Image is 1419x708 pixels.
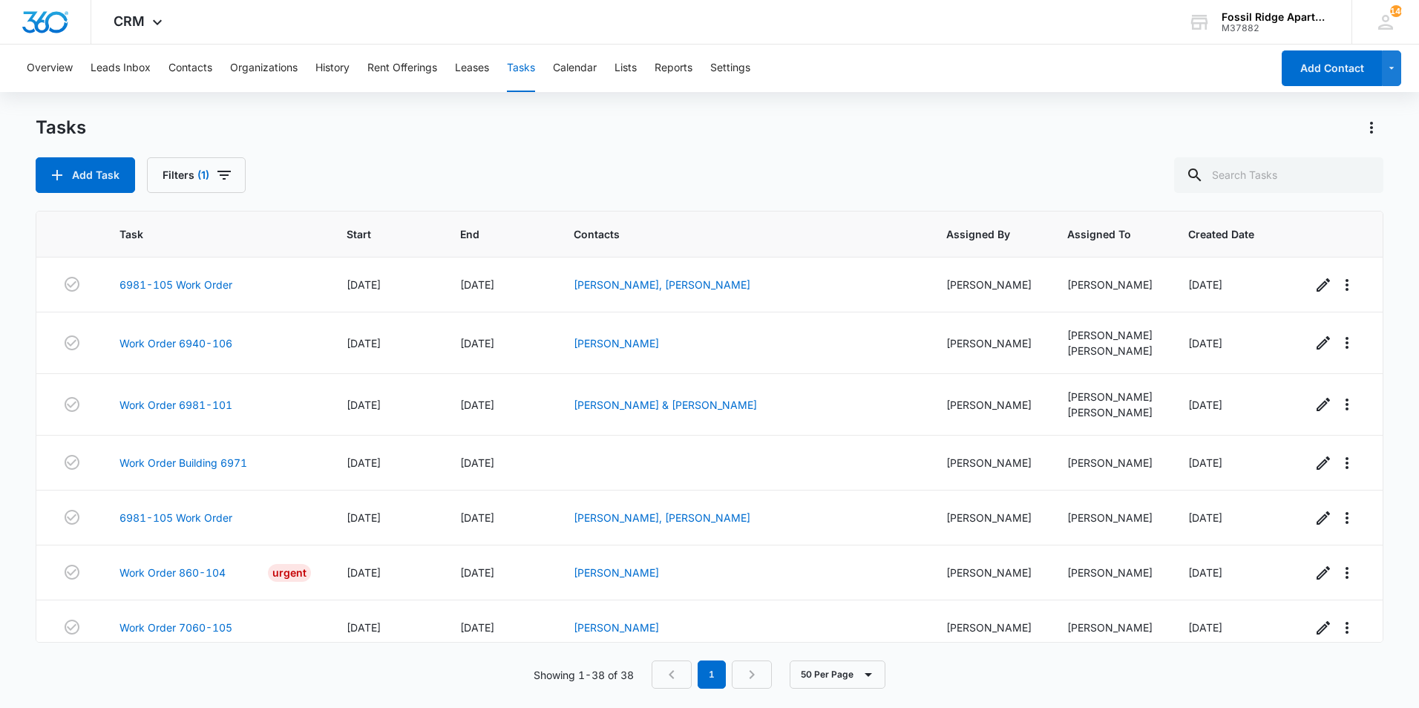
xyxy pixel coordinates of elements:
[946,335,1032,351] div: [PERSON_NAME]
[119,510,232,525] a: 6981-105 Work Order
[268,564,311,582] div: Urgent
[36,157,135,193] button: Add Task
[1067,389,1153,404] div: [PERSON_NAME]
[1067,226,1131,242] span: Assigned To
[1188,337,1222,350] span: [DATE]
[698,661,726,689] em: 1
[347,566,381,579] span: [DATE]
[27,45,73,92] button: Overview
[1360,116,1383,140] button: Actions
[119,397,232,413] a: Work Order 6981-101
[347,278,381,291] span: [DATE]
[460,226,516,242] span: End
[1067,343,1153,358] div: [PERSON_NAME]
[315,45,350,92] button: History
[790,661,885,689] button: 50 Per Page
[574,226,890,242] span: Contacts
[460,621,494,634] span: [DATE]
[1067,277,1153,292] div: [PERSON_NAME]
[347,456,381,469] span: [DATE]
[574,337,659,350] a: [PERSON_NAME]
[119,455,247,471] a: Work Order Building 6971
[534,667,634,683] p: Showing 1-38 of 38
[1067,620,1153,635] div: [PERSON_NAME]
[1222,11,1330,23] div: account name
[119,226,289,242] span: Task
[347,226,403,242] span: Start
[91,45,151,92] button: Leads Inbox
[460,511,494,524] span: [DATE]
[1188,399,1222,411] span: [DATE]
[347,621,381,634] span: [DATE]
[1390,5,1402,17] div: notifications count
[347,399,381,411] span: [DATE]
[1188,566,1222,579] span: [DATE]
[1067,565,1153,580] div: [PERSON_NAME]
[1067,404,1153,420] div: [PERSON_NAME]
[460,337,494,350] span: [DATE]
[460,399,494,411] span: [DATE]
[119,565,226,580] a: Work Order 860-104
[574,278,750,291] a: [PERSON_NAME], [PERSON_NAME]
[230,45,298,92] button: Organizations
[1390,5,1402,17] span: 146
[168,45,212,92] button: Contacts
[1188,511,1222,524] span: [DATE]
[1174,157,1383,193] input: Search Tasks
[1067,455,1153,471] div: [PERSON_NAME]
[1222,23,1330,33] div: account id
[119,620,232,635] a: Work Order 7060-105
[652,661,772,689] nav: Pagination
[455,45,489,92] button: Leases
[946,277,1032,292] div: [PERSON_NAME]
[946,620,1032,635] div: [PERSON_NAME]
[946,565,1032,580] div: [PERSON_NAME]
[460,456,494,469] span: [DATE]
[119,277,232,292] a: 6981-105 Work Order
[574,399,757,411] a: [PERSON_NAME] & [PERSON_NAME]
[574,621,659,634] a: [PERSON_NAME]
[946,510,1032,525] div: [PERSON_NAME]
[655,45,692,92] button: Reports
[553,45,597,92] button: Calendar
[1067,327,1153,343] div: [PERSON_NAME]
[347,511,381,524] span: [DATE]
[347,337,381,350] span: [DATE]
[946,455,1032,471] div: [PERSON_NAME]
[1188,621,1222,634] span: [DATE]
[574,511,750,524] a: [PERSON_NAME], [PERSON_NAME]
[197,170,209,180] span: (1)
[574,566,659,579] a: [PERSON_NAME]
[1067,510,1153,525] div: [PERSON_NAME]
[1188,456,1222,469] span: [DATE]
[367,45,437,92] button: Rent Offerings
[36,117,86,139] h1: Tasks
[460,278,494,291] span: [DATE]
[1188,226,1254,242] span: Created Date
[1188,278,1222,291] span: [DATE]
[507,45,535,92] button: Tasks
[946,397,1032,413] div: [PERSON_NAME]
[1282,50,1382,86] button: Add Contact
[147,157,246,193] button: Filters(1)
[615,45,637,92] button: Lists
[119,335,232,351] a: Work Order 6940-106
[710,45,750,92] button: Settings
[114,13,145,29] span: CRM
[946,226,1010,242] span: Assigned By
[460,566,494,579] span: [DATE]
